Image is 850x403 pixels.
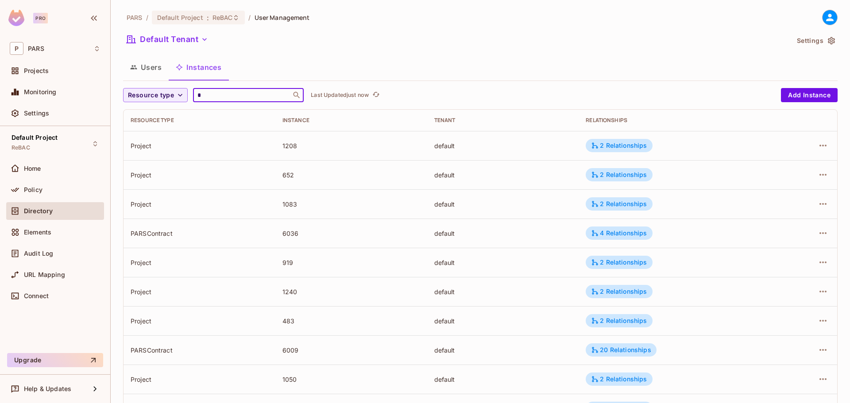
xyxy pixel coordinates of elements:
div: default [434,229,572,238]
div: Project [131,258,268,267]
div: 1240 [282,288,420,296]
div: 919 [282,258,420,267]
span: User Management [255,13,310,22]
span: Resource type [128,90,174,101]
div: 6009 [282,346,420,354]
div: default [434,317,572,325]
div: 20 Relationships [591,346,651,354]
div: default [434,346,572,354]
span: refresh [372,91,380,100]
div: 2 Relationships [591,142,647,150]
div: PARSContract [131,229,268,238]
div: default [434,200,572,208]
span: Projects [24,67,49,74]
div: Project [131,200,268,208]
div: default [434,288,572,296]
span: Audit Log [24,250,53,257]
p: Last Updated just now [311,92,369,99]
div: 2 Relationships [591,375,647,383]
div: 1083 [282,200,420,208]
div: 2 Relationships [591,288,647,296]
span: Default Project [157,13,203,22]
div: default [434,258,572,267]
div: Project [131,142,268,150]
span: Directory [24,207,53,215]
div: Project [131,288,268,296]
div: 2 Relationships [591,317,647,325]
span: P [10,42,23,55]
div: Project [131,317,268,325]
div: Tenant [434,117,572,124]
div: PARSContract [131,346,268,354]
div: Pro [33,13,48,23]
span: Workspace: PARS [28,45,44,52]
span: Click to refresh data [369,90,381,100]
div: 1208 [282,142,420,150]
button: Instances [169,56,228,78]
span: Connect [24,292,49,299]
span: Home [24,165,41,172]
div: 483 [282,317,420,325]
div: 1050 [282,375,420,384]
div: Relationships [586,117,765,124]
div: 2 Relationships [591,258,647,266]
button: Default Tenant [123,32,212,46]
span: URL Mapping [24,271,65,278]
img: SReyMgAAAABJRU5ErkJggg== [8,10,24,26]
button: Resource type [123,88,188,102]
div: default [434,142,572,150]
li: / [248,13,251,22]
button: Upgrade [7,353,103,367]
span: Monitoring [24,88,57,96]
span: Elements [24,229,51,236]
div: Project [131,375,268,384]
div: 2 Relationships [591,200,647,208]
span: : [206,14,209,21]
div: Project [131,171,268,179]
span: Default Project [12,134,58,141]
div: 4 Relationships [591,229,647,237]
div: 6036 [282,229,420,238]
button: Settings [793,34,838,48]
span: Policy [24,186,42,193]
span: Settings [24,110,49,117]
div: default [434,171,572,179]
button: Users [123,56,169,78]
div: 652 [282,171,420,179]
div: 2 Relationships [591,171,647,179]
button: Add Instance [781,88,838,102]
span: Help & Updates [24,385,71,392]
button: refresh [371,90,381,100]
span: ReBAC [212,13,233,22]
div: Instance [282,117,420,124]
span: the active workspace [127,13,143,22]
div: default [434,375,572,384]
span: ReBAC [12,144,30,151]
div: Resource type [131,117,268,124]
li: / [146,13,148,22]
